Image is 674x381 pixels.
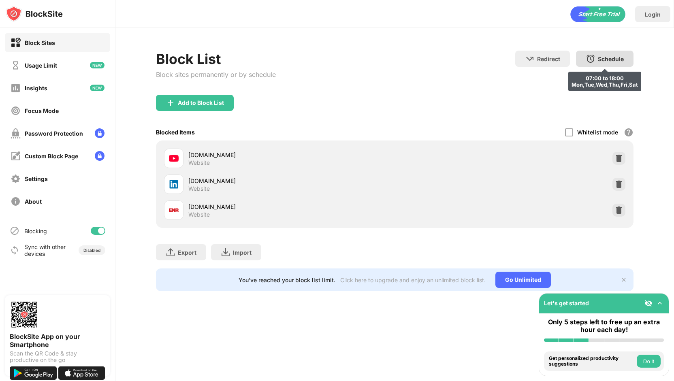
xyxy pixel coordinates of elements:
div: Get personalized productivity suggestions [549,355,635,367]
img: logo-blocksite.svg [6,6,63,22]
div: Settings [25,175,48,182]
div: Schedule [598,55,624,62]
div: Block List [156,51,276,67]
img: favicons [169,205,179,215]
div: Export [178,249,196,256]
img: sync-icon.svg [10,245,19,255]
img: blocking-icon.svg [10,226,19,236]
img: x-button.svg [621,277,627,283]
img: customize-block-page-off.svg [11,151,21,161]
div: [DOMAIN_NAME] [188,202,395,211]
div: Block sites permanently or by schedule [156,70,276,79]
img: password-protection-off.svg [11,128,21,138]
div: About [25,198,42,205]
div: Sync with other devices [24,243,66,257]
div: Blocked Items [156,129,195,136]
div: Import [233,249,252,256]
div: Click here to upgrade and enjoy an unlimited block list. [340,277,486,283]
div: Insights [25,85,47,92]
img: lock-menu.svg [95,151,105,161]
div: animation [570,6,625,22]
button: Do it [637,355,661,368]
div: Website [188,185,210,192]
div: Go Unlimited [495,272,551,288]
div: Focus Mode [25,107,59,114]
div: Let's get started [544,300,589,307]
div: 07:00 to 18:00 [572,75,638,81]
div: Disabled [83,248,100,253]
img: omni-setup-toggle.svg [656,299,664,307]
img: options-page-qr-code.png [10,300,39,329]
div: Password Protection [25,130,83,137]
img: lock-menu.svg [95,128,105,138]
div: BlockSite App on your Smartphone [10,332,105,349]
div: Website [188,211,210,218]
div: Blocking [24,228,47,234]
div: [DOMAIN_NAME] [188,177,395,185]
img: focus-off.svg [11,106,21,116]
img: new-icon.svg [90,62,105,68]
div: Only 5 steps left to free up an extra hour each day! [544,318,664,334]
div: Whitelist mode [577,129,618,136]
div: Website [188,159,210,166]
div: Mon,Tue,Wed,Thu,Fri,Sat [572,81,638,88]
div: Redirect [537,55,560,62]
div: Usage Limit [25,62,57,69]
img: time-usage-off.svg [11,60,21,70]
img: favicons [169,179,179,189]
img: about-off.svg [11,196,21,206]
div: Add to Block List [178,100,224,106]
div: [DOMAIN_NAME] [188,151,395,159]
img: new-icon.svg [90,85,105,91]
img: insights-off.svg [11,83,21,93]
div: Custom Block Page [25,153,78,160]
img: download-on-the-app-store.svg [58,366,105,380]
img: eye-not-visible.svg [644,299,653,307]
img: block-on.svg [11,38,21,48]
div: Scan the QR Code & stay productive on the go [10,350,105,363]
div: You’ve reached your block list limit. [239,277,335,283]
img: get-it-on-google-play.svg [10,366,57,380]
img: settings-off.svg [11,174,21,184]
div: Login [645,11,661,18]
div: Block Sites [25,39,55,46]
img: favicons [169,153,179,163]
